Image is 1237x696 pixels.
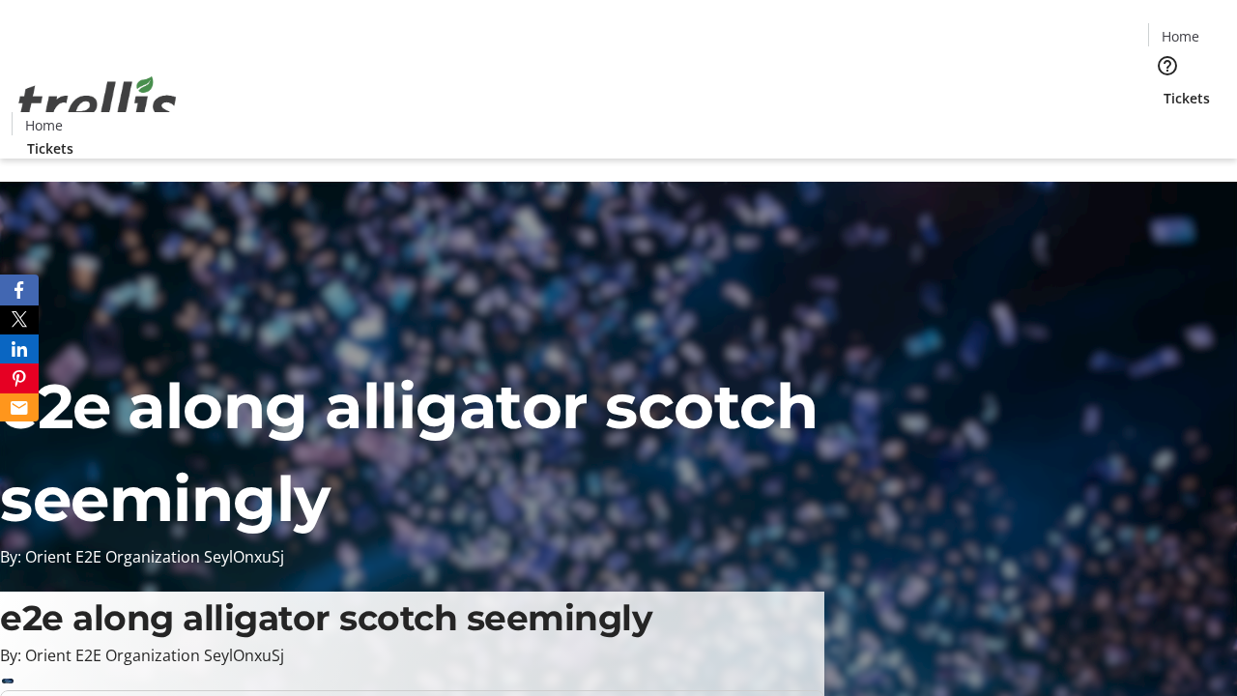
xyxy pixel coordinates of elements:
a: Tickets [12,138,89,159]
a: Tickets [1148,88,1225,108]
button: Help [1148,46,1187,85]
span: Home [1162,26,1199,46]
span: Home [25,115,63,135]
img: Orient E2E Organization SeylOnxuSj's Logo [12,55,184,152]
a: Home [1149,26,1211,46]
a: Home [13,115,74,135]
button: Cart [1148,108,1187,147]
span: Tickets [27,138,73,159]
span: Tickets [1164,88,1210,108]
